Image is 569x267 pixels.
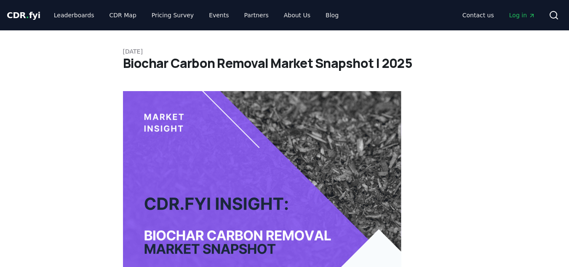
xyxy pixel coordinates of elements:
a: About Us [277,8,317,23]
p: [DATE] [123,47,446,56]
h1: Biochar Carbon Removal Market Snapshot | 2025 [123,56,446,71]
span: . [26,10,29,20]
a: Partners [238,8,275,23]
a: Log in [502,8,542,23]
nav: Main [47,8,345,23]
nav: Main [456,8,542,23]
a: Contact us [456,8,501,23]
a: CDR.fyi [7,9,40,21]
a: CDR Map [103,8,143,23]
a: Pricing Survey [145,8,200,23]
a: Blog [319,8,345,23]
a: Events [202,8,235,23]
span: CDR fyi [7,10,40,20]
span: Log in [509,11,535,19]
a: Leaderboards [47,8,101,23]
